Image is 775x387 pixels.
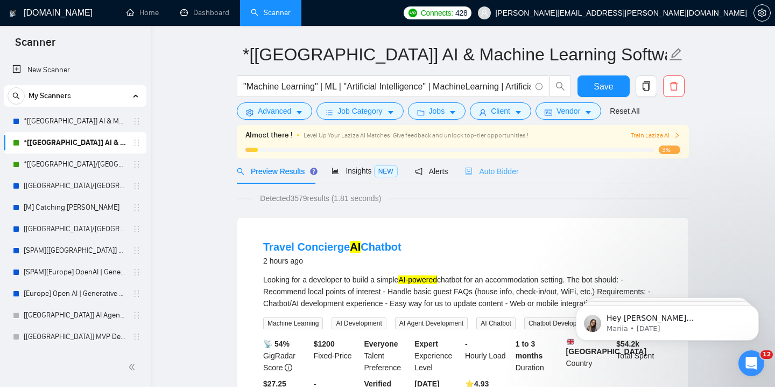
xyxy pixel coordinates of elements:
span: Level Up Your Laziza AI Matches! Give feedback and unlock top-tier opportunities ! [304,132,529,139]
span: search [237,168,244,175]
span: holder [132,139,141,147]
a: setting [753,9,771,17]
span: holder [132,182,141,190]
span: bars [326,108,333,116]
b: 📡 54% [263,340,290,348]
span: Scanner [6,34,64,57]
button: delete [663,75,685,97]
span: holder [132,289,141,298]
span: caret-down [584,108,592,116]
span: Detected 3579 results (1.81 seconds) [252,192,389,204]
b: Everyone [364,340,398,348]
b: Expert [414,340,438,348]
span: area-chart [332,167,339,175]
a: homeHome [126,8,159,17]
a: Reset All [610,105,639,117]
span: Vendor [556,105,580,117]
iframe: Intercom notifications message [560,282,775,358]
span: Connects: [421,7,453,19]
div: GigRadar Score [261,338,312,374]
button: setting [753,4,771,22]
button: Save [577,75,630,97]
input: Scanner name... [243,41,667,68]
button: userClientcaret-down [470,102,531,120]
span: caret-down [449,108,456,116]
span: 428 [455,7,467,19]
b: - [465,340,468,348]
span: holder [132,117,141,126]
span: user [479,108,487,116]
span: holder [132,225,141,233]
button: Train Laziza AI [631,130,680,141]
span: copy [636,81,657,91]
button: search [549,75,571,97]
div: Duration [513,338,564,374]
span: Insights [332,167,397,175]
span: Advanced [258,105,291,117]
span: Save [594,80,613,93]
span: setting [246,108,253,116]
span: My Scanners [29,85,71,107]
button: idcardVendorcaret-down [536,102,601,120]
span: idcard [545,108,552,116]
button: copy [636,75,657,97]
button: search [8,87,25,105]
span: holder [132,311,141,320]
span: right [674,132,680,139]
iframe: Intercom live chat [738,350,764,376]
li: New Scanner [4,59,146,81]
img: logo [9,5,17,22]
span: holder [132,246,141,255]
input: Search Freelance Jobs... [243,80,531,93]
span: holder [132,268,141,277]
div: 2 hours ago [263,254,401,267]
span: caret-down [387,108,394,116]
span: AI Development [332,317,386,329]
button: settingAdvancedcaret-down [237,102,312,120]
span: Job Category [337,105,382,117]
a: [[GEOGRAPHIC_DATA]] MVP Development [24,326,126,348]
span: edit [669,47,683,61]
a: dashboardDashboard [180,8,229,17]
span: info-circle [285,364,292,371]
span: folder [417,108,425,116]
a: [SPAM][[GEOGRAPHIC_DATA]] OpenAI | Generative AI ML [24,240,126,261]
span: delete [664,81,684,91]
mark: AI-powered [398,275,437,284]
a: Travel ConciergeAIChatbot [263,241,401,253]
b: 1 to 3 months [516,340,543,360]
a: [[GEOGRAPHIC_DATA]/[GEOGRAPHIC_DATA]] SV/Web Development [24,218,126,240]
span: Preview Results [237,167,314,176]
span: caret-down [295,108,303,116]
span: Jobs [429,105,445,117]
div: Hourly Load [463,338,513,374]
span: search [550,81,570,91]
div: Looking for a developer to build a simple chatbot for an accommodation setting. The bot should: -... [263,274,663,309]
span: Auto Bidder [465,167,518,176]
span: double-left [128,362,139,372]
span: 12 [760,350,773,359]
a: *[[GEOGRAPHIC_DATA]/[GEOGRAPHIC_DATA]] AI Agent Development [24,154,126,175]
span: Client [491,105,510,117]
span: caret-down [515,108,522,116]
span: robot [465,168,473,175]
span: search [8,92,24,100]
div: Tooltip anchor [309,167,319,176]
div: Talent Preference [362,338,413,374]
span: Almost there ! [245,129,293,141]
a: *[[GEOGRAPHIC_DATA]] AI & Machine Learning Software [24,132,126,154]
span: AI Chatbot [476,317,516,329]
span: Chatbot Development [524,317,595,329]
span: setting [754,9,770,17]
a: [M] Catching [PERSON_NAME] [24,197,126,218]
span: info-circle [536,83,542,90]
button: folderJobscaret-down [408,102,466,120]
span: 3% [659,146,680,154]
mark: AI [350,241,361,253]
button: barsJob Categorycaret-down [316,102,403,120]
div: Experience Level [412,338,463,374]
